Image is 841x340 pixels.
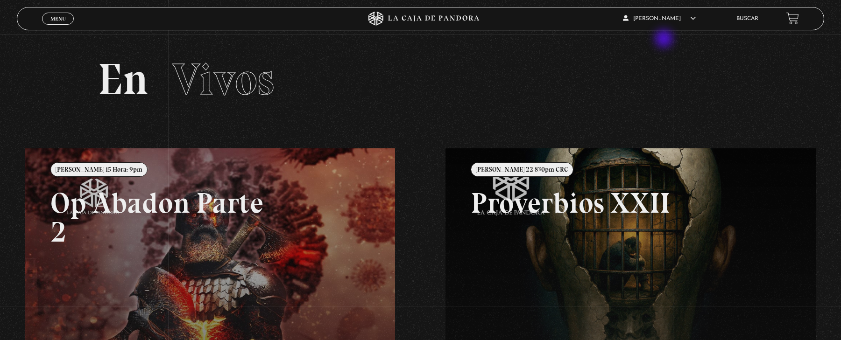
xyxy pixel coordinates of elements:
h2: En [98,57,743,102]
span: Menu [50,16,66,21]
span: Cerrar [47,23,69,30]
a: View your shopping cart [786,12,799,25]
span: [PERSON_NAME] [623,16,696,21]
a: Buscar [736,16,758,21]
span: Vivos [172,53,274,106]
